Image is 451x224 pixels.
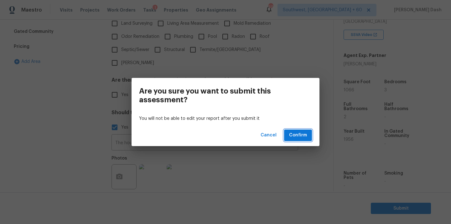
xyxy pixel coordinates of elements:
[289,131,307,139] span: Confirm
[139,87,284,104] h3: Are you sure you want to submit this assessment?
[258,130,279,141] button: Cancel
[139,115,312,122] p: You will not be able to edit your report after you submit it
[284,130,312,141] button: Confirm
[261,131,277,139] span: Cancel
